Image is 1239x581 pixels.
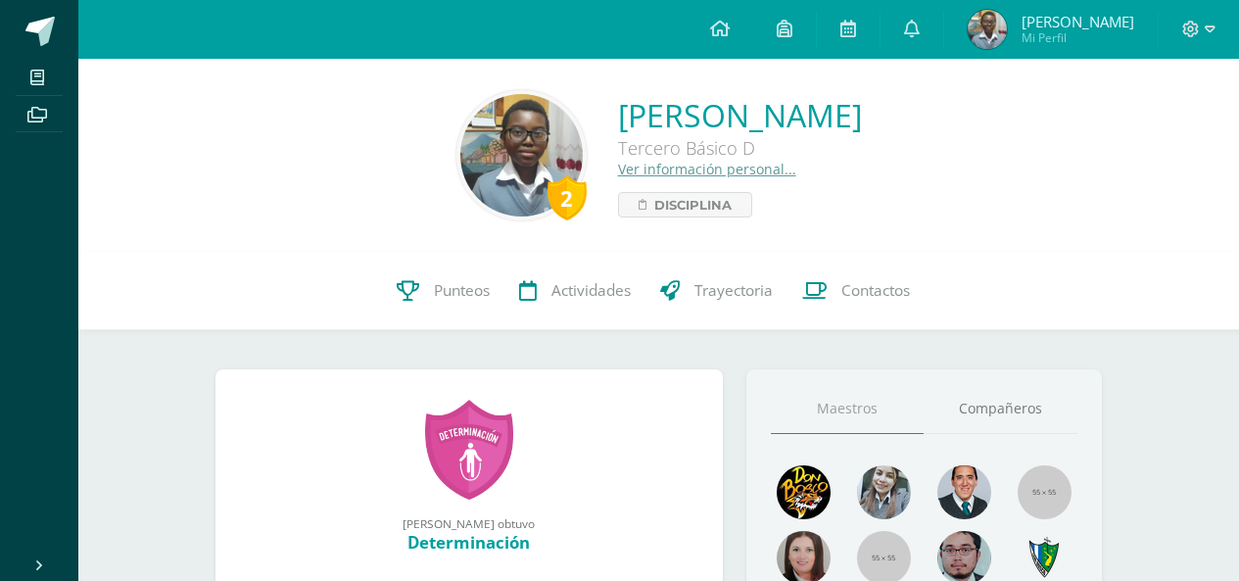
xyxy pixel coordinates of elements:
a: Disciplina [618,192,752,218]
img: b02d0a7be84ed5b3d2222227a8eb9049.png [460,94,583,217]
div: [PERSON_NAME] obtuvo [235,515,703,531]
a: Ver información personal... [618,160,796,178]
span: Mi Perfil [1022,29,1134,46]
img: eec80b72a0218df6e1b0c014193c2b59.png [937,465,991,519]
a: Punteos [382,252,504,330]
img: 55x55 [1018,465,1072,519]
span: Disciplina [654,193,732,217]
a: Contactos [787,252,925,330]
a: Trayectoria [645,252,787,330]
span: Trayectoria [694,280,773,301]
span: Contactos [841,280,910,301]
a: Actividades [504,252,645,330]
div: Determinación [235,531,703,554]
span: Punteos [434,280,490,301]
img: 29fc2a48271e3f3676cb2cb292ff2552.png [777,465,831,519]
span: [PERSON_NAME] [1022,12,1134,31]
a: [PERSON_NAME] [618,94,862,136]
img: 45bd7986b8947ad7e5894cbc9b781108.png [857,465,911,519]
div: Tercero Básico D [618,136,862,160]
a: Compañeros [924,384,1077,434]
div: 2 [548,175,587,220]
span: Actividades [551,280,631,301]
img: 68d853dc98f1f1af4b37f6310fc34bca.png [968,10,1007,49]
a: Maestros [771,384,925,434]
